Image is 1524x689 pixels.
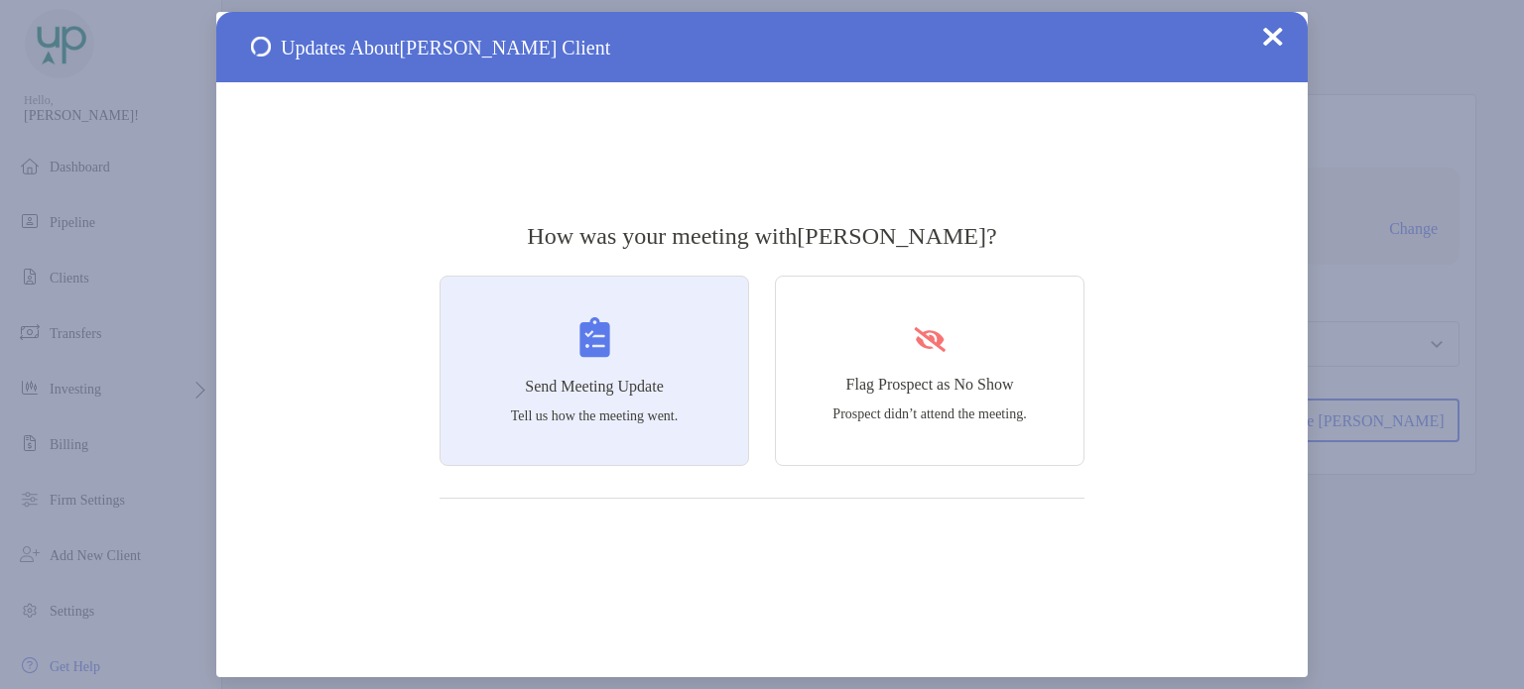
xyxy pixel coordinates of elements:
[912,327,949,352] img: Flag Prospect as No Show
[251,37,271,57] img: Send Meeting Update 1
[846,376,1014,394] h4: Flag Prospect as No Show
[281,37,610,59] span: Updates About [PERSON_NAME] Client
[511,407,679,424] p: Tell us how the meeting went.
[832,405,1026,422] p: Prospect didn’t attend the meeting.
[1263,27,1283,47] img: Close Updates Zoe
[525,378,664,396] h4: Send Meeting Update
[579,317,610,358] img: Send Meeting Update
[440,222,1084,250] h3: How was your meeting with [PERSON_NAME] ?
